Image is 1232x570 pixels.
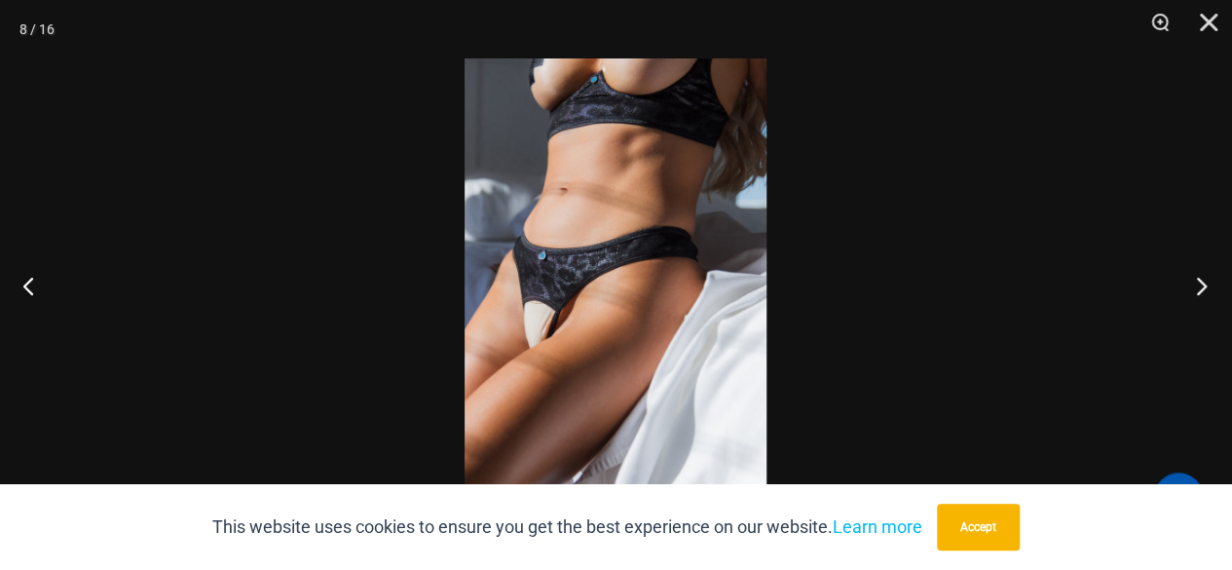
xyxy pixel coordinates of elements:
p: This website uses cookies to ensure you get the best experience on our website. [212,513,922,542]
button: Next [1159,237,1232,334]
button: Accept [937,504,1020,551]
div: 8 / 16 [19,15,55,44]
img: Nights Fall Silver Leopard 1036 Bra 6046 Thong 07 [465,58,766,512]
a: Learn more [833,516,922,537]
